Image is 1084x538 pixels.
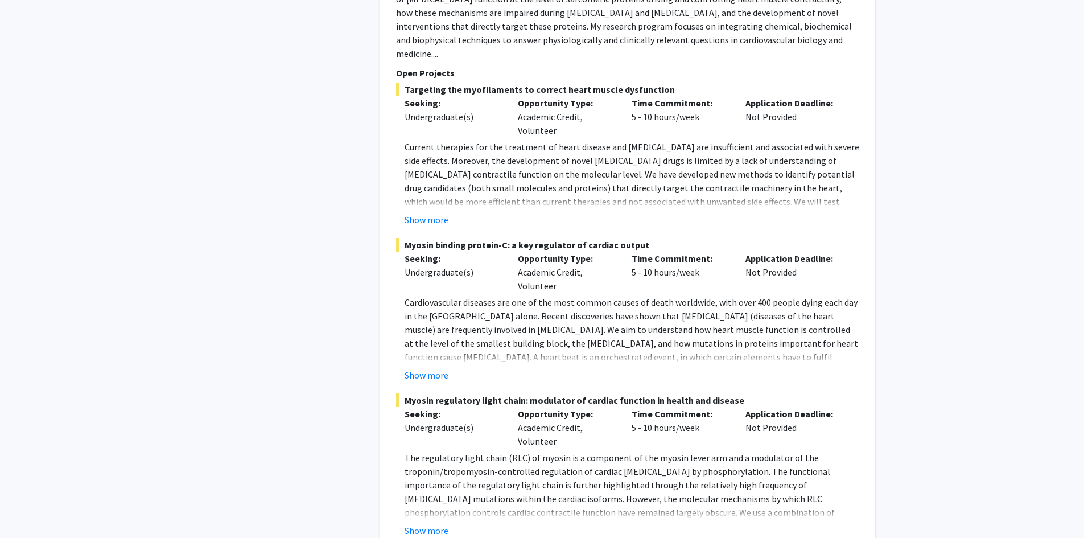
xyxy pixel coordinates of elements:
[737,96,851,137] div: Not Provided
[396,238,859,252] span: Myosin binding protein-C: a key regulator of cardiac output
[405,265,501,279] div: Undergraduate(s)
[396,66,859,80] p: Open Projects
[9,487,48,529] iframe: Chat
[405,213,448,227] button: Show more
[737,252,851,293] div: Not Provided
[405,96,501,110] p: Seeking:
[405,141,859,248] span: Current therapies for the treatment of heart disease and [MEDICAL_DATA] are insufficient and asso...
[623,252,737,293] div: 5 - 10 hours/week
[632,252,728,265] p: Time Commitment:
[632,96,728,110] p: Time Commitment:
[509,96,623,137] div: Academic Credit, Volunteer
[509,252,623,293] div: Academic Credit, Volunteer
[632,407,728,421] p: Time Commitment:
[396,83,859,96] span: Targeting the myofilaments to correct heart muscle dysfunction
[405,252,501,265] p: Seeking:
[518,96,615,110] p: Opportunity Type:
[518,252,615,265] p: Opportunity Type:
[405,407,501,421] p: Seeking:
[405,110,501,124] div: Undergraduate(s)
[745,252,842,265] p: Application Deadline:
[405,524,448,537] button: Show more
[509,407,623,448] div: Academic Credit, Volunteer
[737,407,851,448] div: Not Provided
[623,96,737,137] div: 5 - 10 hours/week
[405,421,501,434] div: Undergraduate(s)
[745,407,842,421] p: Application Deadline:
[396,393,859,407] span: Myosin regulatory light chain: modulator of cardiac function in health and disease
[405,368,448,382] button: Show more
[518,407,615,421] p: Opportunity Type:
[405,297,858,390] span: Cardiovascular diseases are one of the most common causes of death worldwide, with over 400 peopl...
[623,407,737,448] div: 5 - 10 hours/week
[745,96,842,110] p: Application Deadline:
